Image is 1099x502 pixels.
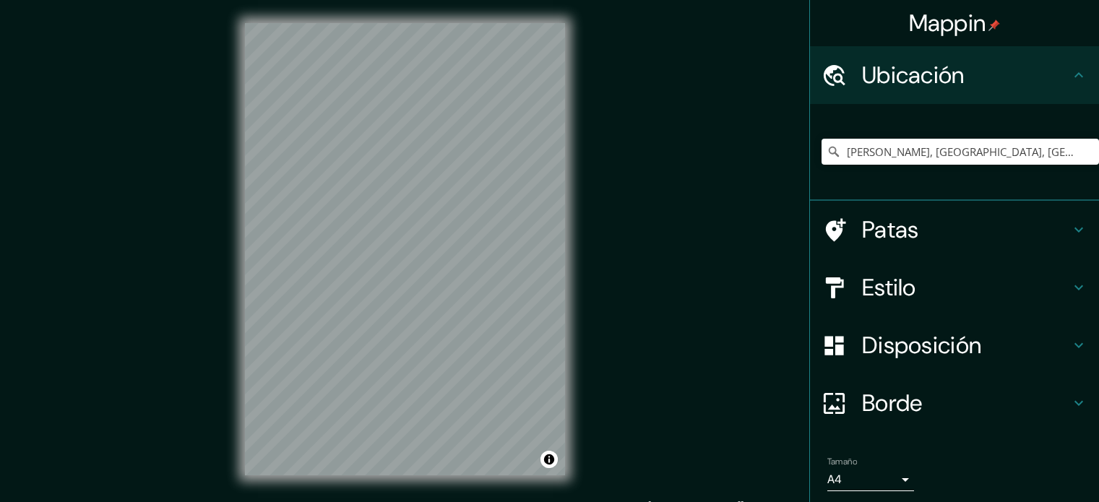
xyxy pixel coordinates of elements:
[810,259,1099,316] div: Estilo
[827,456,857,467] font: Tamaño
[862,388,923,418] font: Borde
[827,472,842,487] font: A4
[245,23,565,475] canvas: Mapa
[810,201,1099,259] div: Patas
[862,215,919,245] font: Patas
[827,468,914,491] div: A4
[862,60,965,90] font: Ubicación
[822,139,1099,165] input: Elige tu ciudad o zona
[909,8,986,38] font: Mappin
[810,46,1099,104] div: Ubicación
[810,316,1099,374] div: Disposición
[862,272,916,303] font: Estilo
[988,20,1000,31] img: pin-icon.png
[540,451,558,468] button: Activar o desactivar atribución
[862,330,981,360] font: Disposición
[810,374,1099,432] div: Borde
